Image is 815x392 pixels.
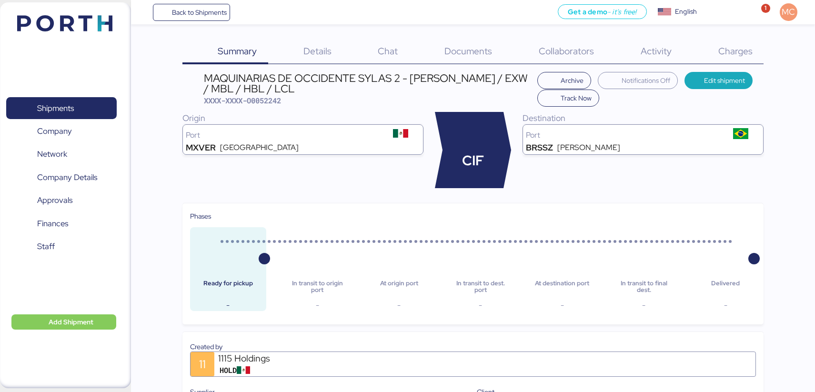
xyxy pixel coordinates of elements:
[220,144,299,151] div: [GEOGRAPHIC_DATA]
[137,4,153,20] button: Menu
[37,193,72,207] span: Approvals
[557,144,620,151] div: [PERSON_NAME]
[6,213,117,235] a: Finances
[462,151,484,171] span: CIF
[450,300,511,311] div: -
[186,144,216,151] div: MXVER
[6,167,117,189] a: Company Details
[172,7,227,18] span: Back to Shipments
[11,314,116,330] button: Add Shipment
[6,236,117,258] a: Staff
[37,101,74,115] span: Shipments
[523,112,764,124] div: Destination
[190,211,756,221] div: Phases
[6,97,117,119] a: Shipments
[614,280,674,294] div: In transit to final dest.
[204,73,533,94] div: MAQUINARIAS DE OCCIDENTE SYLAS 2 - [PERSON_NAME] / EXW / MBL / HBL / LCL
[49,316,93,328] span: Add Shipment
[37,171,97,184] span: Company Details
[303,45,332,57] span: Details
[444,45,492,57] span: Documents
[622,75,670,86] span: Notifications Off
[186,131,381,139] div: Port
[537,90,600,107] button: Track Now
[532,300,593,311] div: -
[704,75,745,86] span: Edit shipment
[198,300,259,311] div: -
[287,300,348,311] div: -
[287,280,348,294] div: In transit to origin port
[182,112,423,124] div: Origin
[369,300,430,311] div: -
[6,143,117,165] a: Network
[561,92,592,104] span: Track Now
[199,356,206,373] span: 11
[218,45,257,57] span: Summary
[532,280,593,294] div: At destination port
[782,6,795,18] span: MC
[614,300,674,311] div: -
[37,124,72,138] span: Company
[37,147,67,161] span: Network
[204,96,281,105] span: XXXX-XXXX-O0052242
[561,75,584,86] span: Archive
[695,280,756,294] div: Delivered
[675,7,697,17] div: English
[537,72,592,89] button: Archive
[369,280,430,294] div: At origin port
[218,352,332,365] div: 1115 Holdings
[37,240,55,253] span: Staff
[598,72,678,89] button: Notifications Off
[450,280,511,294] div: In transit to dest. port
[153,4,231,21] a: Back to Shipments
[378,45,398,57] span: Chat
[6,121,117,142] a: Company
[190,342,756,352] div: Created by
[37,217,68,231] span: Finances
[198,280,259,294] div: Ready for pickup
[695,300,756,311] div: -
[684,72,753,89] button: Edit shipment
[6,190,117,211] a: Approvals
[526,131,721,139] div: Port
[539,45,594,57] span: Collaborators
[718,45,753,57] span: Charges
[526,144,553,151] div: BRSSZ
[641,45,672,57] span: Activity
